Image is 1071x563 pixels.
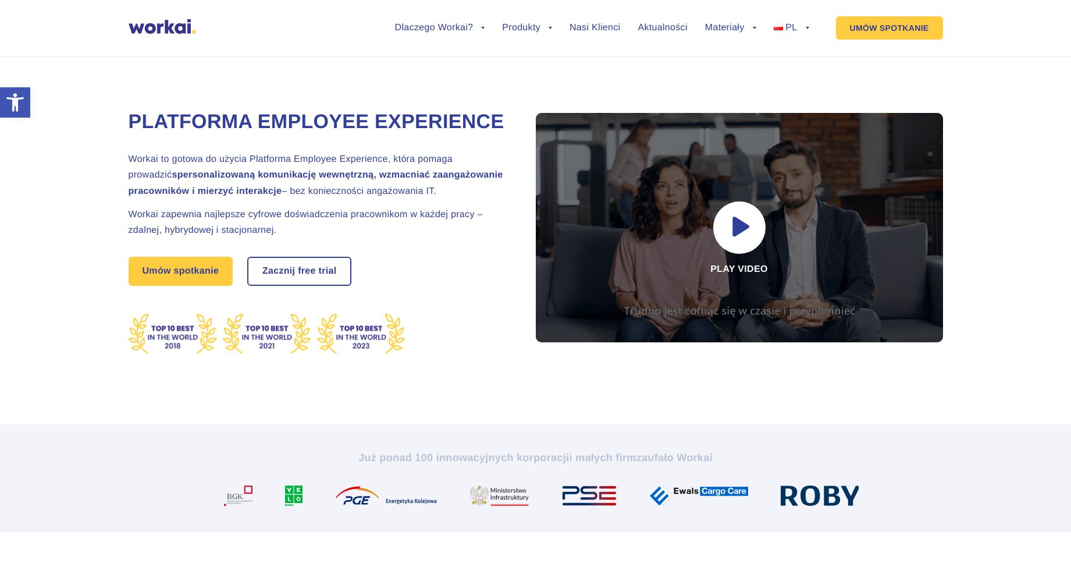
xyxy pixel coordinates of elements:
a: Umów spotkanie [129,257,233,286]
div: Play video [536,113,943,342]
a: Materiały [705,23,756,33]
strong: spersonalizowaną komunikację wewnętrzną, wzmacniać zaangażowanie pracowników i mierzyć interakcje [129,170,503,196]
h2: Workai to gotowa do użycia Platforma Employee Experience, która pomaga prowadzić – bez koniecznoś... [129,151,507,199]
h2: Już ponad 100 innowacyjnych korporacji zaufało Workai [213,451,859,465]
a: UMÓW SPOTKANIE [836,16,943,40]
h2: Workai zapewnia najlepsze cyfrowe doświadczenia pracownikom w każdej pracy – zdalnej, hybrydowej ... [129,207,507,238]
a: Produkty [502,23,552,33]
a: Aktualności [638,23,687,33]
i: i małych firm [569,452,636,463]
a: Zacznij free trial [248,258,351,285]
a: Nasi Klienci [570,23,620,33]
span: PL [785,23,797,33]
h1: Platforma Employee Experience [129,109,507,136]
a: Dlaczego Workai? [395,23,485,33]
